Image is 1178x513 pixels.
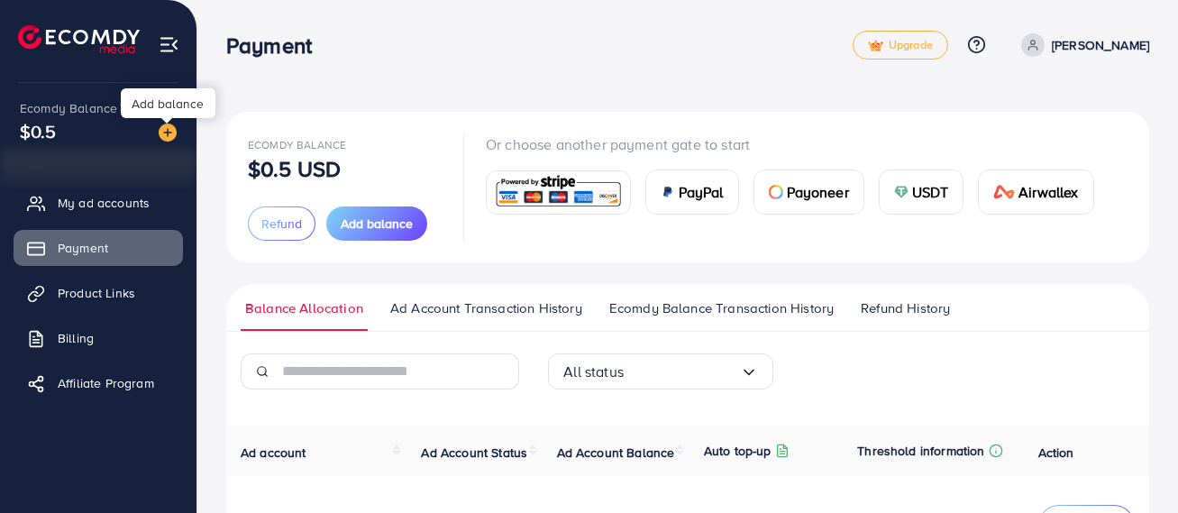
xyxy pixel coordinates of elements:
[993,185,1015,199] img: card
[14,320,183,356] a: Billing
[753,169,864,215] a: cardPayoneer
[868,39,933,52] span: Upgrade
[486,170,631,215] a: card
[58,329,94,347] span: Billing
[868,40,883,52] img: tick
[704,440,772,462] p: Auto top-up
[18,25,140,53] img: logo
[390,298,582,318] span: Ad Account Transaction History
[248,158,341,179] p: $0.5 USD
[661,185,675,199] img: card
[1018,181,1078,203] span: Airwallex
[58,374,154,392] span: Affiliate Program
[1038,444,1074,462] span: Action
[609,298,834,318] span: Ecomdy Balance Transaction History
[241,444,306,462] span: Ad account
[894,185,909,199] img: card
[248,137,346,152] span: Ecomdy Balance
[563,358,624,386] span: All status
[159,124,177,142] img: image
[1052,34,1149,56] p: [PERSON_NAME]
[14,365,183,401] a: Affiliate Program
[769,185,783,199] img: card
[421,444,527,462] span: Ad Account Status
[557,444,675,462] span: Ad Account Balance
[912,181,949,203] span: USDT
[58,149,112,167] span: Overview
[326,206,427,241] button: Add balance
[58,194,150,212] span: My ad accounts
[861,298,950,318] span: Refund History
[20,99,117,117] span: Ecomdy Balance
[624,358,740,386] input: Search for option
[879,169,964,215] a: cardUSDT
[14,185,183,221] a: My ad accounts
[857,440,984,462] p: Threshold information
[248,206,315,241] button: Refund
[58,284,135,302] span: Product Links
[14,275,183,311] a: Product Links
[261,215,302,233] span: Refund
[1014,33,1149,57] a: [PERSON_NAME]
[245,298,363,318] span: Balance Allocation
[58,239,108,257] span: Payment
[20,118,57,144] span: $0.5
[853,31,948,60] a: tickUpgrade
[159,34,179,55] img: menu
[978,169,1093,215] a: cardAirwallex
[679,181,724,203] span: PayPal
[14,230,183,266] a: Payment
[492,173,625,212] img: card
[645,169,739,215] a: cardPayPal
[548,353,773,389] div: Search for option
[226,32,326,59] h3: Payment
[121,88,215,118] div: Add balance
[14,140,183,176] a: Overview
[787,181,849,203] span: Payoneer
[341,215,413,233] span: Add balance
[1101,432,1164,499] iframe: Chat
[486,133,1109,155] p: Or choose another payment gate to start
